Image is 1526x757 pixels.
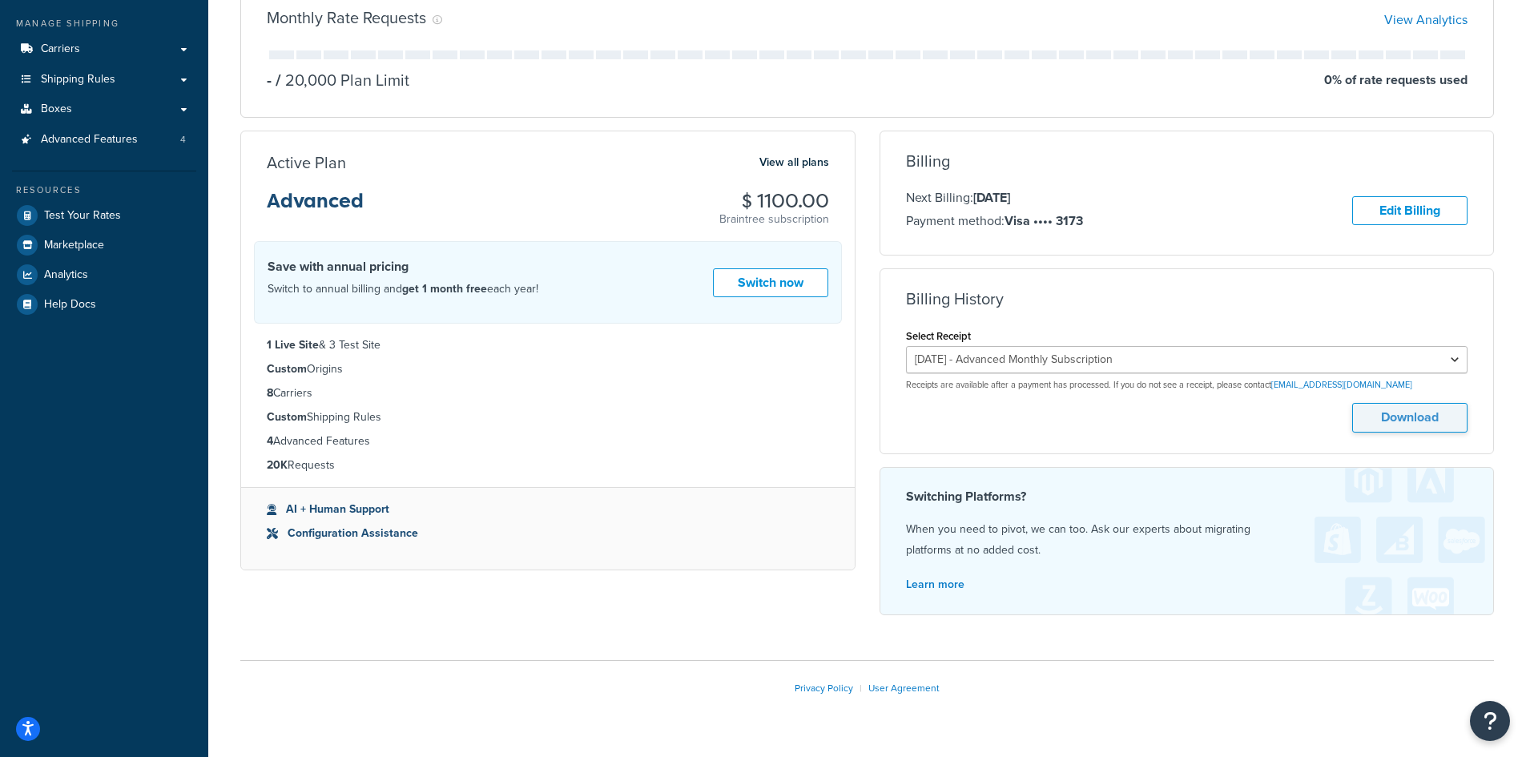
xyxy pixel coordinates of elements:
li: Carriers [267,385,829,402]
p: Next Billing: [906,187,1083,208]
h4: Save with annual pricing [268,257,538,276]
button: Download [1352,403,1468,433]
span: Carriers [41,42,80,56]
a: Switch now [713,268,828,298]
span: Test Your Rates [44,209,121,223]
li: Requests [267,457,829,474]
p: 20,000 Plan Limit [272,69,409,91]
p: Receipts are available after a payment has processed. If you do not see a receipt, please contact [906,379,1468,391]
strong: [DATE] [973,188,1010,207]
h3: Monthly Rate Requests [267,9,426,26]
p: Braintree subscription [719,211,829,228]
h3: Advanced [267,191,364,224]
button: Open Resource Center [1470,701,1510,741]
div: Manage Shipping [12,17,196,30]
strong: 8 [267,385,273,401]
span: / [276,68,281,92]
strong: 1 Live Site [267,336,319,353]
p: 0 % of rate requests used [1324,69,1468,91]
li: & 3 Test Site [267,336,829,354]
strong: Visa •••• 3173 [1005,211,1083,230]
h3: $ 1100.00 [719,191,829,211]
p: When you need to pivot, we can too. Ask our experts about migrating platforms at no added cost. [906,519,1468,561]
a: View Analytics [1384,10,1468,29]
a: Edit Billing [1352,196,1468,226]
li: Origins [267,360,829,378]
a: Advanced Features 4 [12,125,196,155]
p: - [267,69,272,91]
p: Payment method: [906,211,1083,232]
span: 4 [180,133,186,147]
a: Shipping Rules [12,65,196,95]
a: Help Docs [12,290,196,319]
strong: get 1 month free [402,280,487,297]
h4: Switching Platforms? [906,487,1468,506]
strong: Custom [267,409,307,425]
span: | [860,681,862,695]
li: Advanced Features [267,433,829,450]
a: View all plans [759,152,829,173]
a: Analytics [12,260,196,289]
span: Help Docs [44,298,96,312]
li: AI + Human Support [267,501,829,518]
span: Advanced Features [41,133,138,147]
h3: Billing History [906,290,1004,308]
a: Privacy Policy [795,681,853,695]
li: Configuration Assistance [267,525,829,542]
strong: Custom [267,360,307,377]
span: Shipping Rules [41,73,115,87]
a: User Agreement [868,681,940,695]
a: Marketplace [12,231,196,260]
strong: 20K [267,457,288,473]
h3: Billing [906,152,950,170]
h3: Active Plan [267,154,346,171]
label: Select Receipt [906,330,971,342]
a: [EMAIL_ADDRESS][DOMAIN_NAME] [1271,378,1412,391]
span: Marketplace [44,239,104,252]
strong: 4 [267,433,273,449]
li: Shipping Rules [267,409,829,426]
a: Boxes [12,95,196,124]
a: Carriers [12,34,196,64]
a: Test Your Rates [12,201,196,230]
a: Learn more [906,576,964,593]
li: Advanced Features [12,125,196,155]
span: Boxes [41,103,72,116]
span: Analytics [44,268,88,282]
p: Switch to annual billing and each year! [268,279,538,300]
div: Resources [12,183,196,197]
